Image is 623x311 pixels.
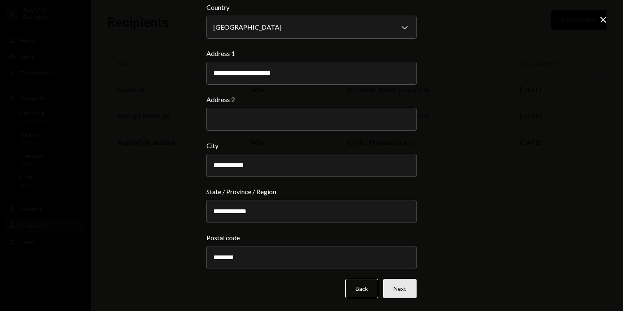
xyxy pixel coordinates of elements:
label: Country [206,2,417,12]
label: Address 2 [206,95,417,104]
label: City [206,141,417,151]
button: Next [383,279,417,298]
label: State / Province / Region [206,187,417,197]
label: Postal code [206,233,417,243]
button: Country [206,16,417,39]
label: Address 1 [206,49,417,58]
button: Back [345,279,378,298]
